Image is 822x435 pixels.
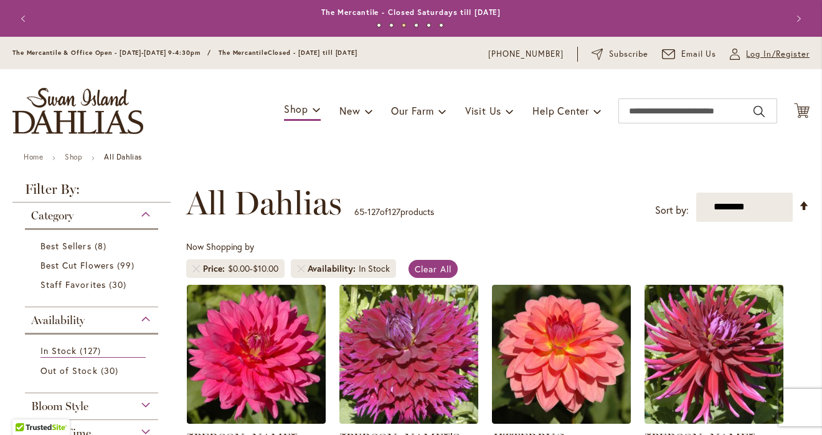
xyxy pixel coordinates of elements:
span: Best Sellers [40,240,92,252]
a: Email Us [662,48,717,60]
span: All Dahlias [186,184,342,222]
span: Out of Stock [40,365,98,376]
a: [PHONE_NUMBER] [488,48,564,60]
p: - of products [354,202,434,222]
img: JITTERBUG [492,285,631,424]
a: Log In/Register [730,48,810,60]
span: 127 [388,206,400,217]
span: Clear All [415,263,451,275]
img: JENNA [187,285,326,424]
strong: Filter By: [12,183,171,203]
button: 2 of 6 [389,23,394,27]
span: 30 [109,278,130,291]
a: Remove Price $0.00 - $10.00 [192,265,200,272]
span: Bloom Style [31,399,88,413]
a: Home [24,152,43,161]
span: Availability [308,262,359,275]
button: 3 of 6 [402,23,406,27]
span: In Stock [40,345,77,356]
span: Best Cut Flowers [40,259,114,271]
a: Jennifer's Wedding [339,414,478,426]
span: 127 [80,344,103,357]
a: Remove Availability In Stock [297,265,305,272]
span: $10.00 [253,262,278,274]
a: Best Sellers [40,239,146,252]
span: Closed - [DATE] till [DATE] [268,49,357,57]
span: Help Center [532,104,589,117]
a: JENNA [187,414,326,426]
img: Jennifer's Wedding [339,285,478,424]
span: Staff Favorites [40,279,106,290]
span: The Mercantile & Office Open - [DATE]-[DATE] 9-4:30pm / The Mercantile [12,49,268,57]
strong: All Dahlias [104,152,142,161]
span: Price [203,262,228,275]
img: JUANITA [645,285,783,424]
span: Subscribe [609,48,648,60]
a: Staff Favorites [40,278,146,291]
button: Previous [12,6,37,31]
span: Log In/Register [746,48,810,60]
span: Our Farm [391,104,433,117]
div: In Stock [359,262,390,275]
span: 8 [95,239,110,252]
div: - [228,262,278,275]
button: 6 of 6 [439,23,443,27]
span: Now Shopping by [186,241,254,252]
span: Email Us [681,48,717,60]
button: Next [785,6,810,31]
span: Category [31,209,73,222]
a: JITTERBUG [492,414,631,426]
span: New [339,104,360,117]
span: $0.00 [228,262,250,274]
label: Sort by: [655,199,689,222]
iframe: Launch Accessibility Center [9,391,44,426]
a: In Stock 127 [40,344,146,358]
button: 4 of 6 [414,23,418,27]
span: 127 [367,206,380,217]
a: Best Cut Flowers [40,259,146,272]
span: Visit Us [465,104,501,117]
button: 5 of 6 [427,23,431,27]
a: Shop [65,152,82,161]
span: 30 [101,364,121,377]
a: Subscribe [592,48,648,60]
span: 65 [354,206,364,217]
a: Out of Stock 30 [40,364,146,377]
a: The Mercantile - Closed Saturdays till [DATE] [321,7,501,17]
a: store logo [12,88,143,134]
span: Shop [284,102,308,115]
a: JUANITA [645,414,783,426]
a: Clear All [409,260,458,278]
button: 1 of 6 [377,23,381,27]
span: 99 [117,259,138,272]
span: Availability [31,313,85,327]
